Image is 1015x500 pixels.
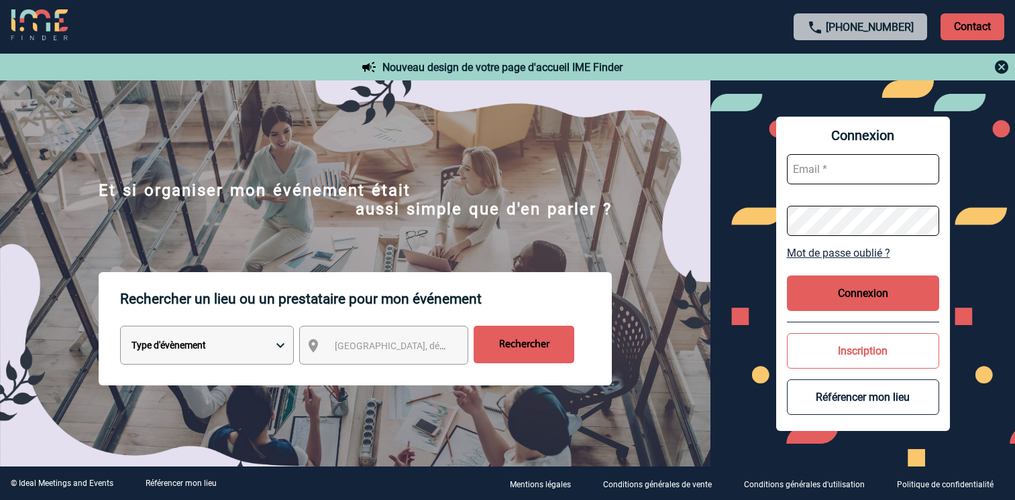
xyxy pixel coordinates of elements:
button: Inscription [787,333,939,369]
button: Connexion [787,275,939,311]
a: Politique de confidentialité [886,477,1015,490]
p: Politique de confidentialité [897,480,994,489]
a: Référencer mon lieu [146,479,217,488]
a: Mot de passe oublié ? [787,247,939,259]
p: Conditions générales d'utilisation [744,480,865,489]
a: [PHONE_NUMBER] [826,21,914,34]
p: Conditions générales de vente [603,480,712,489]
a: Conditions générales de vente [592,477,733,490]
a: Mentions légales [499,477,592,490]
a: Conditions générales d'utilisation [733,477,886,490]
p: Mentions légales [510,480,571,489]
p: Rechercher un lieu ou un prestataire pour mon événement [120,272,612,326]
input: Email * [787,154,939,184]
span: [GEOGRAPHIC_DATA], département, région... [335,340,521,351]
div: © Ideal Meetings and Events [11,479,113,488]
p: Contact [941,13,1004,40]
button: Référencer mon lieu [787,379,939,415]
input: Rechercher [474,326,574,363]
img: call-24-px.png [807,19,823,36]
span: Connexion [787,127,939,143]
